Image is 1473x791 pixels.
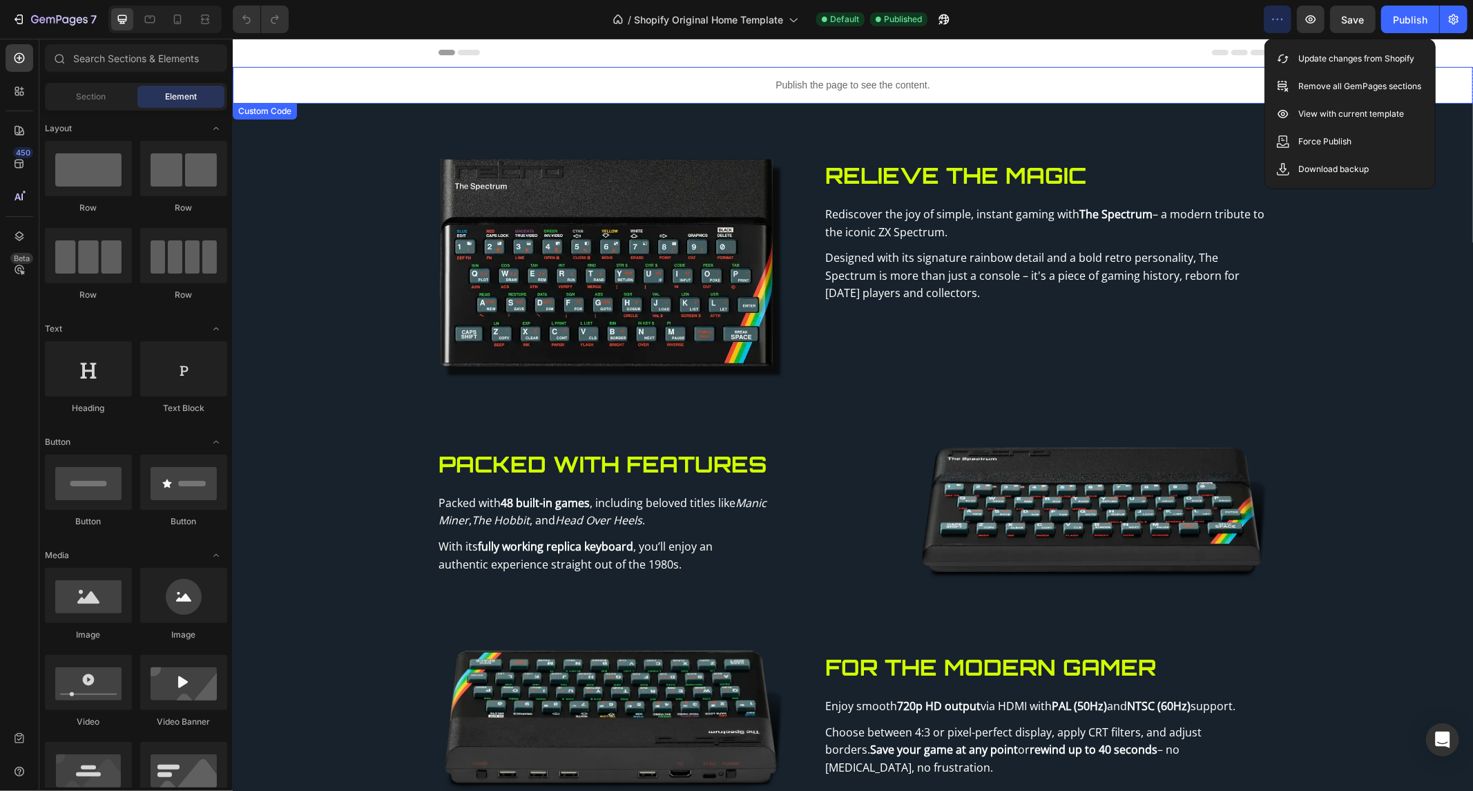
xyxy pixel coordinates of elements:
[206,499,662,535] p: With its , you’ll enjoy an authentic experience straight out of the 1980s.
[664,660,748,675] b: 720p HD output
[819,660,874,675] b: PAL (50Hz)
[268,457,357,472] b: 48 built-in games
[1298,162,1369,176] p: Download backup
[847,168,920,183] b: The Spectrum
[205,318,227,340] span: Toggle open
[45,515,132,528] div: Button
[245,500,401,515] b: fully working replica keyboard
[6,6,103,33] button: 7
[45,202,132,214] div: Row
[45,289,132,301] div: Row
[1330,6,1376,33] button: Save
[165,90,197,103] span: Element
[593,612,1034,645] h2: For the Modern Gamer
[322,474,410,489] i: Head Over Heels
[45,402,132,414] div: Heading
[628,12,631,27] span: /
[140,289,227,301] div: Row
[593,685,1034,738] p: Choose between 4:3 or pixel-perfect display, apply CRT filters, and adjust borders. or – no [MEDI...
[90,11,97,28] p: 7
[77,90,106,103] span: Section
[140,402,227,414] div: Text Block
[1298,79,1421,93] p: Remove all GemPages sections
[1393,12,1427,27] div: Publish
[45,629,132,641] div: Image
[1426,723,1459,756] div: Open Intercom Messenger
[206,456,662,491] p: Packed with , including beloved titles like , , and .
[45,716,132,728] div: Video
[45,436,70,448] span: Button
[206,612,551,757] img: The Spectrum Behind
[140,515,227,528] div: Button
[1342,14,1365,26] span: Save
[797,703,925,718] b: rewind up to 40 seconds
[1298,107,1404,121] p: View with current template
[205,431,227,453] span: Toggle open
[1381,6,1439,33] button: Publish
[206,409,662,442] h2: Packed with Features
[140,629,227,641] div: Image
[140,202,227,214] div: Row
[45,122,72,135] span: Layout
[13,147,33,158] div: 450
[1298,135,1351,149] p: Force Publish
[45,549,69,562] span: Media
[1298,52,1414,66] p: Update changes from Shopify
[634,12,783,27] span: Shopify Original Home Template
[205,117,227,140] span: Toggle open
[593,659,1034,677] p: Enjoy smooth via HDMI with and support.
[45,323,62,335] span: Text
[593,211,1034,264] p: Designed with its signature rainbow detail and a bold retro personality, The Spectrum is more tha...
[10,253,33,264] div: Beta
[593,120,1034,153] h2: Relieve the Magic
[233,6,289,33] div: Undo/Redo
[689,409,1034,541] img: The Spectrum Keyboard above
[894,660,958,675] b: NTSC (60Hz)
[593,167,1034,202] p: Rediscover the joy of simple, instant gaming with – a modern tribute to the iconic ZX Spectrum.
[45,44,227,72] input: Search Sections & Elements
[205,544,227,566] span: Toggle open
[233,39,1473,791] iframe: Design area
[830,13,859,26] span: Default
[140,716,227,728] div: Video Banner
[884,13,922,26] span: Published
[239,474,297,489] i: The Hobbit
[637,703,785,718] b: Save your game at any point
